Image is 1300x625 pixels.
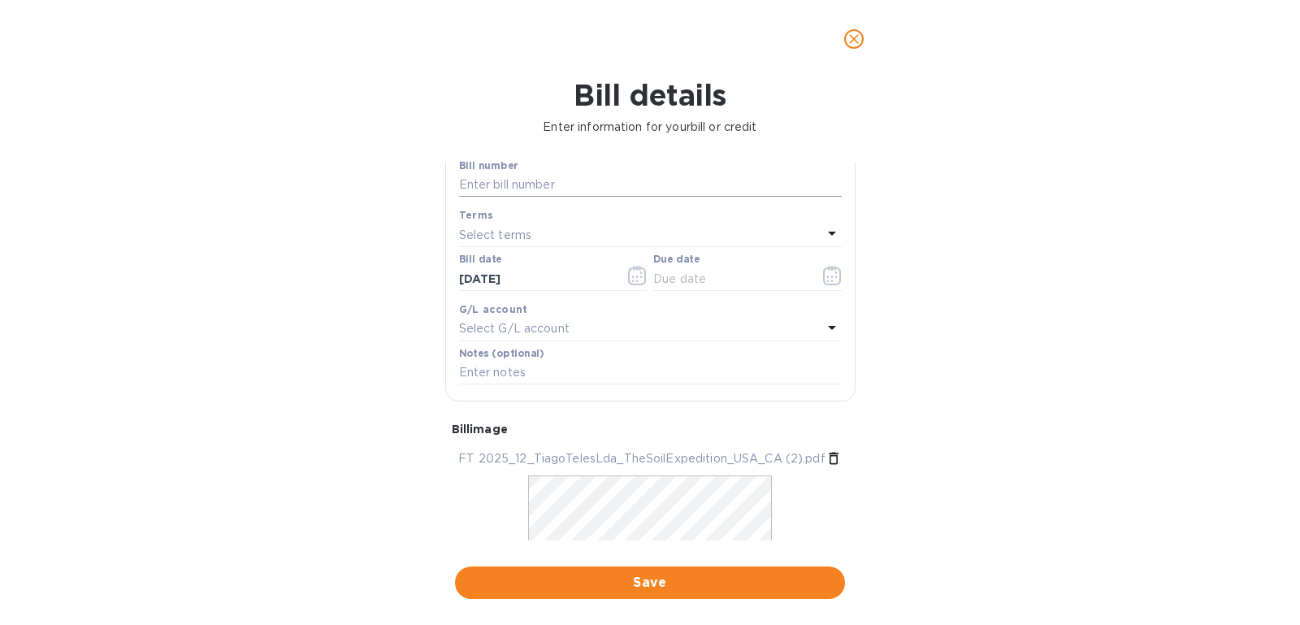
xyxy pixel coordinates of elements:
[459,227,532,244] p: Select terms
[459,303,528,315] b: G/L account
[653,255,700,265] label: Due date
[834,20,873,59] button: close
[459,267,613,291] input: Select date
[653,267,807,291] input: Due date
[459,349,544,358] label: Notes (optional)
[459,209,494,221] b: Terms
[468,573,832,592] span: Save
[459,320,570,337] p: Select G/L account
[459,161,518,171] label: Bill number
[459,173,842,197] input: Enter bill number
[13,78,1287,112] h1: Bill details
[452,421,849,437] p: Bill image
[459,361,842,385] input: Enter notes
[455,566,845,599] button: Save
[13,119,1287,136] p: Enter information for your bill or credit
[458,450,825,467] p: FT 2025_12_TiagoTelesLda_TheSoilExpedition_USA_CA (2).pdf
[459,255,502,265] label: Bill date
